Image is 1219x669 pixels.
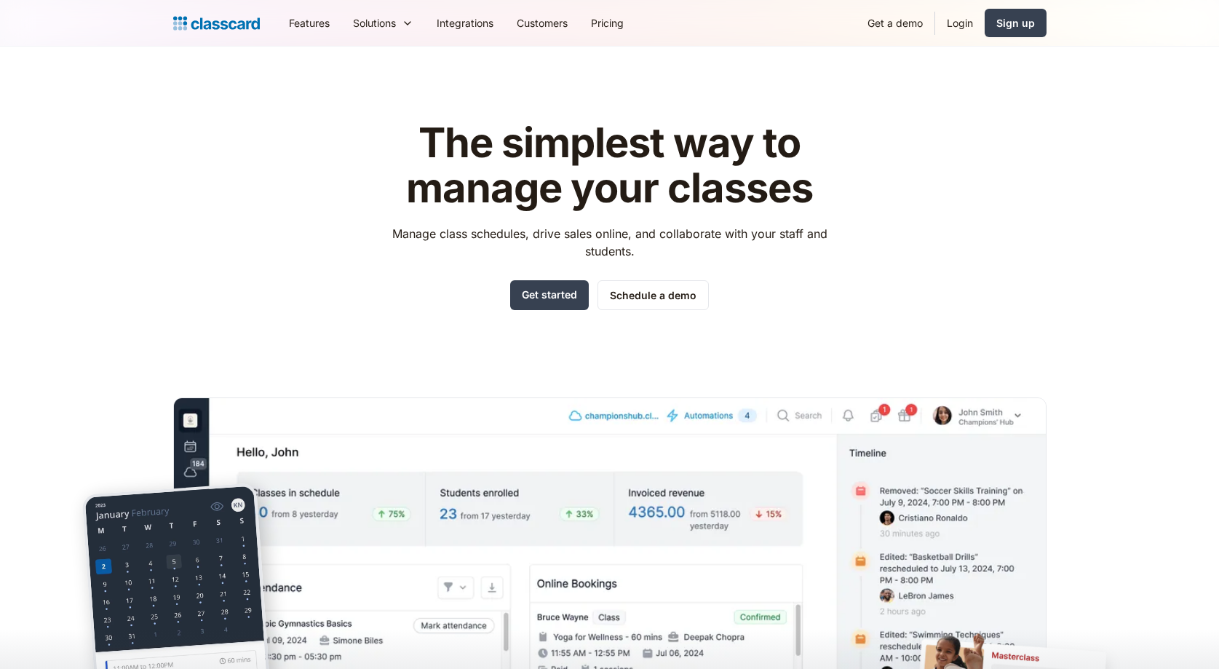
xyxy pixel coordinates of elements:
h1: The simplest way to manage your classes [378,121,841,210]
a: home [173,13,260,33]
a: Sign up [985,9,1047,37]
div: Solutions [341,7,425,39]
a: Integrations [425,7,505,39]
div: Sign up [996,15,1035,31]
a: Get a demo [856,7,934,39]
a: Schedule a demo [597,280,709,310]
a: Pricing [579,7,635,39]
div: Solutions [353,15,396,31]
p: Manage class schedules, drive sales online, and collaborate with your staff and students. [378,225,841,260]
a: Customers [505,7,579,39]
a: Get started [510,280,589,310]
a: Login [935,7,985,39]
a: Features [277,7,341,39]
